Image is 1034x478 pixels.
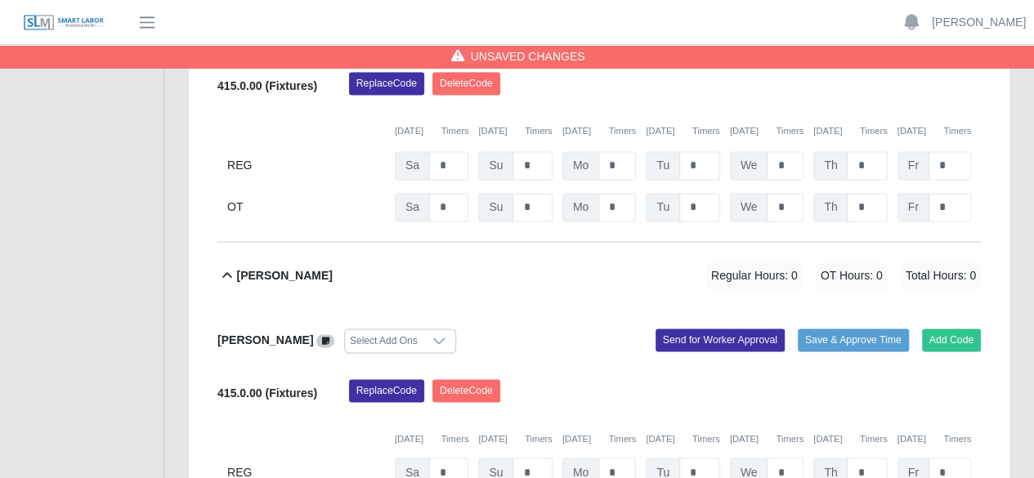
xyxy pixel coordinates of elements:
[608,431,636,445] button: Timers
[813,193,848,221] span: Th
[692,431,720,445] button: Timers
[730,151,768,180] span: We
[932,14,1026,31] a: [PERSON_NAME]
[943,124,971,138] button: Timers
[646,193,680,221] span: Tu
[897,193,929,221] span: Fr
[646,124,719,138] div: [DATE]
[816,262,888,289] span: OT Hours: 0
[227,151,385,180] div: REG
[901,262,981,289] span: Total Hours: 0
[525,124,553,138] button: Timers
[798,328,909,351] button: Save & Approve Time
[813,124,887,138] div: [DATE]
[730,193,768,221] span: We
[860,124,888,138] button: Timers
[562,193,599,221] span: Mo
[656,328,785,351] button: Send for Worker Approval
[813,151,848,180] span: Th
[217,333,313,346] b: [PERSON_NAME]
[646,431,719,445] div: [DATE]
[23,14,105,32] img: SLM Logo
[227,193,385,221] div: OT
[478,124,552,138] div: [DATE]
[345,329,423,352] div: Select Add Ons
[432,379,500,402] button: DeleteCode
[236,267,332,284] b: [PERSON_NAME]
[349,379,424,402] button: ReplaceCode
[395,151,430,180] span: Sa
[776,431,803,445] button: Timers
[922,328,982,351] button: Add Code
[478,193,513,221] span: Su
[441,124,469,138] button: Timers
[897,124,971,138] div: [DATE]
[217,386,317,400] b: 415.0.00 (Fixtures)
[692,124,720,138] button: Timers
[897,151,929,180] span: Fr
[395,431,468,445] div: [DATE]
[897,431,971,445] div: [DATE]
[706,262,803,289] span: Regular Hours: 0
[478,431,552,445] div: [DATE]
[217,79,317,92] b: 415.0.00 (Fixtures)
[525,431,553,445] button: Timers
[432,72,500,95] button: DeleteCode
[441,431,469,445] button: Timers
[646,151,680,180] span: Tu
[562,151,599,180] span: Mo
[395,124,468,138] div: [DATE]
[608,124,636,138] button: Timers
[349,72,424,95] button: ReplaceCode
[217,243,981,309] button: [PERSON_NAME] Regular Hours: 0 OT Hours: 0 Total Hours: 0
[776,124,803,138] button: Timers
[562,431,636,445] div: [DATE]
[813,431,887,445] div: [DATE]
[943,431,971,445] button: Timers
[562,124,636,138] div: [DATE]
[730,431,803,445] div: [DATE]
[478,151,513,180] span: Su
[471,48,585,65] span: Unsaved Changes
[316,333,334,346] a: View/Edit Notes
[860,431,888,445] button: Timers
[395,193,430,221] span: Sa
[730,124,803,138] div: [DATE]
